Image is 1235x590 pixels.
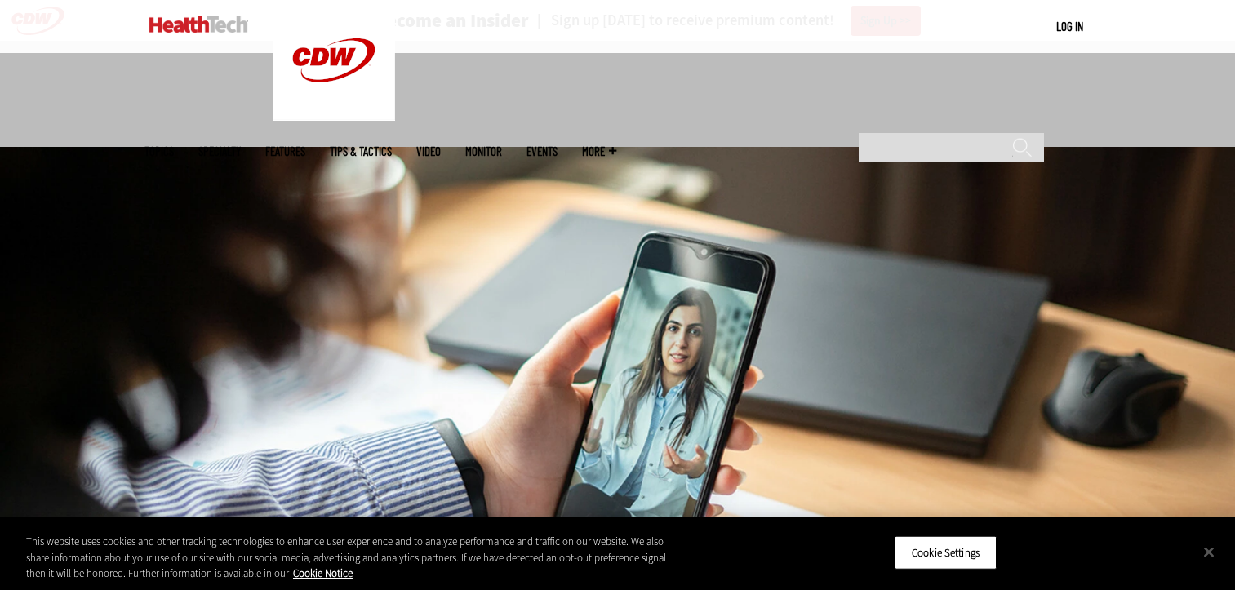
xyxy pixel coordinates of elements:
button: Close [1191,534,1227,570]
span: More [582,145,616,157]
a: Events [526,145,558,157]
a: Video [416,145,441,157]
a: CDW [273,108,395,125]
img: Home [149,16,248,33]
a: Features [265,145,305,157]
a: MonITor [465,145,502,157]
span: Specialty [198,145,241,157]
span: Topics [144,145,174,157]
a: More information about your privacy [293,566,353,580]
button: Cookie Settings [895,535,997,570]
a: Log in [1056,19,1083,33]
div: User menu [1056,18,1083,35]
a: Tips & Tactics [330,145,392,157]
div: This website uses cookies and other tracking technologies to enhance user experience and to analy... [26,534,679,582]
